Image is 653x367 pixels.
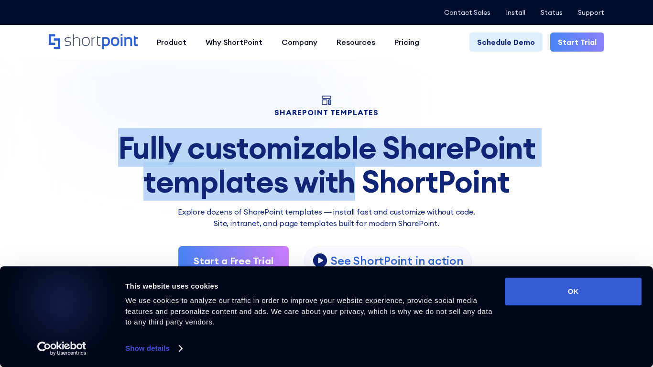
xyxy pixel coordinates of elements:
a: Support [578,9,604,16]
a: Install [506,9,525,16]
div: Pricing [394,36,419,48]
span: We use cookies to analyze our traffic in order to improve your website experience, provide social... [125,296,492,326]
div: Company [282,36,317,48]
a: Resources [327,32,385,52]
a: Schedule Demo [469,32,543,52]
div: Product [157,36,186,48]
a: Status [541,9,563,16]
p: See ShortPoint in action [331,253,463,268]
h1: SHAREPOINT TEMPLATES [49,109,604,116]
a: Contact Sales [444,9,490,16]
a: Usercentrics Cookiebot - opens in a new window [20,341,104,356]
a: Home [49,34,138,50]
a: Why ShortPoint [196,32,272,52]
a: Company [272,32,327,52]
a: open lightbox [304,247,471,275]
button: OK [505,278,642,305]
a: Start a Free Trial [178,246,289,276]
img: logo [40,281,83,324]
a: Show details [125,341,182,356]
a: Product [147,32,196,52]
div: Why ShortPoint [206,36,262,48]
div: This website uses cookies [125,281,494,292]
a: Pricing [385,32,429,52]
p: Explore dozens of SharePoint templates — install fast and customize without code. Site, intranet,... [49,206,604,229]
div: Fully customizable SharePoint templates with ShortPoint [49,131,604,198]
div: Resources [337,36,375,48]
a: Start Trial [550,32,604,52]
